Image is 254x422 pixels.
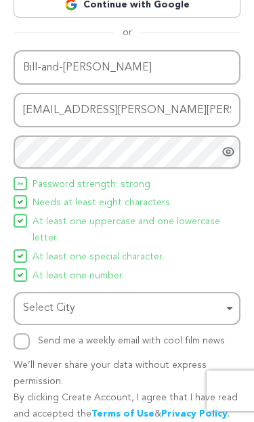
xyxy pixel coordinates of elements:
input: Email address [14,94,240,129]
img: Seed&Spark Icon [18,182,23,188]
label: Send me a weekly email with cool film news [38,337,225,347]
a: Show password as plain text. Warning: this will display your password on the screen. [221,146,235,160]
span: or [114,27,140,41]
input: Name [14,51,240,86]
span: Password strength: strong [33,178,150,194]
span: Needs at least eight characters. [33,196,172,213]
div: Select City [23,300,223,320]
img: Seed&Spark Icon [18,201,23,206]
span: At least one uppercase and one lowercase letter. [33,215,221,248]
img: Seed&Spark Icon [18,255,23,260]
span: At least one special character. [33,251,164,267]
span: At least one number. [33,270,124,286]
a: Terms of Use [91,410,154,420]
img: Seed&Spark Icon [18,274,23,279]
a: Privacy Policy [161,410,228,420]
img: Seed&Spark Icon [18,219,23,225]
